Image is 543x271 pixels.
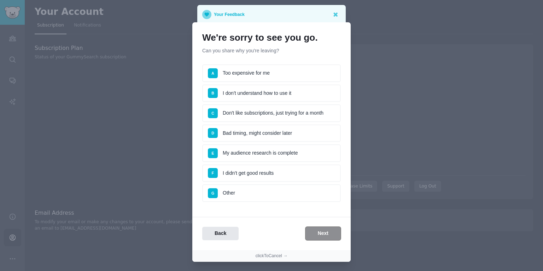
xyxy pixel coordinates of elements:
[214,10,245,19] p: Your Feedback
[211,71,214,75] span: A
[256,253,288,259] button: clickToCancel →
[202,47,341,54] p: Can you share why you're leaving?
[211,191,214,195] span: G
[212,171,214,175] span: F
[211,131,214,135] span: D
[202,32,341,44] h1: We're sorry to see you go.
[211,111,214,115] span: C
[202,227,239,241] button: Back
[211,91,214,95] span: B
[211,151,214,155] span: E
